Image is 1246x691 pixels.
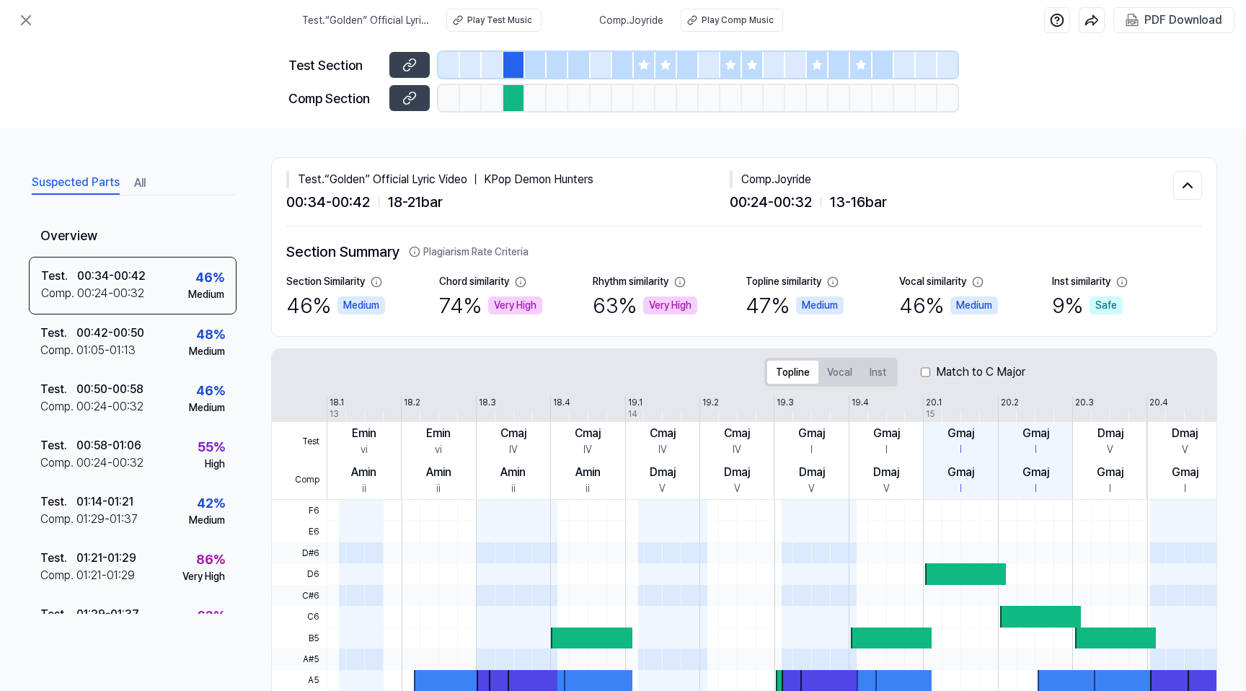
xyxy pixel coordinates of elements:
div: 46 % [899,289,998,322]
div: Comp . [40,454,76,472]
div: 00:50 - 00:58 [76,381,143,398]
div: 42 % [197,493,225,513]
span: A5 [272,670,327,691]
div: Amin [426,464,451,481]
div: Medium [189,513,225,528]
button: Suspected Parts [32,172,120,195]
span: 00:34 - 00:42 [286,191,370,213]
div: Play Test Music [467,14,532,27]
div: 00:24 - 00:32 [76,398,143,415]
div: Comp Section [288,89,381,108]
div: Play Comp Music [702,14,774,27]
div: Comp . [40,511,76,528]
div: 01:21 - 01:29 [76,550,136,567]
img: PDF Download [1126,14,1139,27]
div: Cmaj [650,425,676,442]
div: 00:34 - 00:42 [77,268,146,285]
div: I [960,481,962,496]
span: Test [272,422,327,461]
div: Topline similarity [746,274,821,289]
div: Inst similarity [1052,274,1110,289]
button: Topline [767,361,818,384]
a: Play Test Music [446,9,542,32]
div: 20.4 [1149,396,1168,409]
div: 01:21 - 01:29 [76,567,135,584]
div: Emin [426,425,451,442]
div: V [659,481,666,496]
div: Cmaj [500,425,526,442]
div: Medium [950,296,998,314]
div: Medium [188,287,224,302]
button: All [134,172,146,195]
div: 13 [330,408,339,421]
div: Test . [40,381,76,398]
div: 47 % [746,289,844,322]
div: IV [733,442,741,457]
div: 19.2 [702,396,719,409]
div: V [1107,442,1113,457]
span: Comp . Joyride [599,13,663,28]
div: Medium [189,344,225,359]
div: Medium [796,296,844,314]
div: 19.4 [852,396,869,409]
div: 20.3 [1075,396,1094,409]
div: Test . [40,325,76,342]
div: Vocal similarity [899,274,966,289]
div: I [1109,481,1111,496]
div: 01:29 - 01:37 [76,606,139,623]
div: Rhythm similarity [593,274,668,289]
div: Comp . [40,398,76,415]
div: vi [361,442,368,457]
div: Test . “Golden” Official Lyric Video ｜ KPop Demon Hunters [286,171,730,188]
div: Test . [40,437,76,454]
button: Vocal [818,361,861,384]
div: I [1035,442,1037,457]
div: Very High [488,296,542,314]
div: Dmaj [1172,425,1198,442]
div: 46 % [196,381,225,400]
div: vi [435,442,442,457]
div: 00:42 - 00:50 [76,325,144,342]
div: Dmaj [799,464,825,481]
div: 15 [926,408,935,421]
div: Chord similarity [439,274,509,289]
div: 18.3 [479,396,496,409]
div: 00:58 - 01:06 [76,437,141,454]
button: Plagiarism Rate Criteria [409,245,529,260]
div: Comp . Joyride [730,171,1173,188]
div: Gmaj [1097,464,1123,481]
div: Dmaj [724,464,750,481]
div: Test . [40,606,76,623]
div: 00:24 - 00:32 [76,454,143,472]
div: Emin [352,425,376,442]
div: V [808,481,815,496]
div: Gmaj [947,425,974,442]
div: Cmaj [575,425,601,442]
div: 63 % [593,289,697,322]
span: C6 [272,606,327,627]
div: Cmaj [724,425,750,442]
div: 19.1 [628,396,642,409]
span: C#6 [272,585,327,606]
div: Gmaj [1022,425,1049,442]
div: V [734,481,741,496]
div: 18.1 [330,396,344,409]
div: ii [436,481,441,496]
div: 19.3 [777,396,794,409]
button: PDF Download [1123,8,1225,32]
div: V [1182,442,1188,457]
div: 01:29 - 01:37 [76,511,138,528]
div: 20.1 [926,396,942,409]
div: IV [658,442,667,457]
div: 9 % [1052,289,1123,322]
div: PDF Download [1144,11,1222,30]
span: 00:24 - 00:32 [730,191,812,213]
div: I [960,442,962,457]
div: ii [586,481,590,496]
div: Amin [500,464,526,481]
span: 13 - 16 bar [830,191,887,213]
div: 01:05 - 01:13 [76,342,136,359]
div: Test . [41,268,77,285]
span: F6 [272,500,327,521]
div: Section Similarity [286,274,365,289]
